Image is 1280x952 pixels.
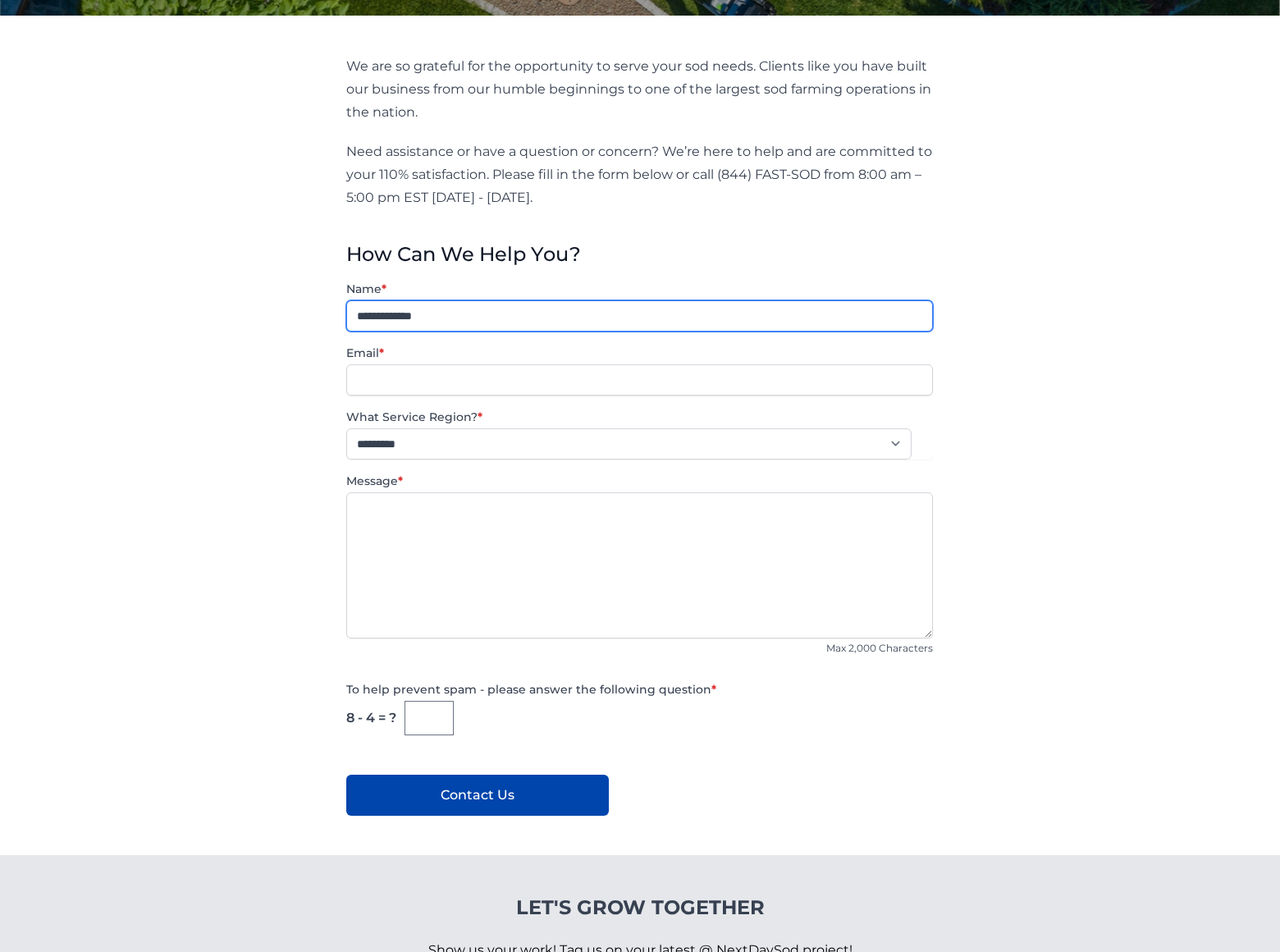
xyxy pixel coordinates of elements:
[428,895,853,921] h4: Let's Grow Together
[346,681,933,698] label: To help prevent spam - please answer the following question
[346,707,396,730] div: 8 - 4 = ?
[346,55,933,124] p: We are so grateful for the opportunity to serve your sod needs. Clients like you have built our b...
[346,241,933,268] h3: How Can We Help You?
[346,473,933,489] label: Message
[346,638,933,655] div: Max 2,000 Characters
[346,775,609,816] button: Contact Us
[346,345,933,361] label: Email
[346,140,933,209] p: Need assistance or have a question or concern? We’re here to help and are committed to your 110% ...
[346,409,933,425] label: What Service Region?
[346,281,933,297] label: Name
